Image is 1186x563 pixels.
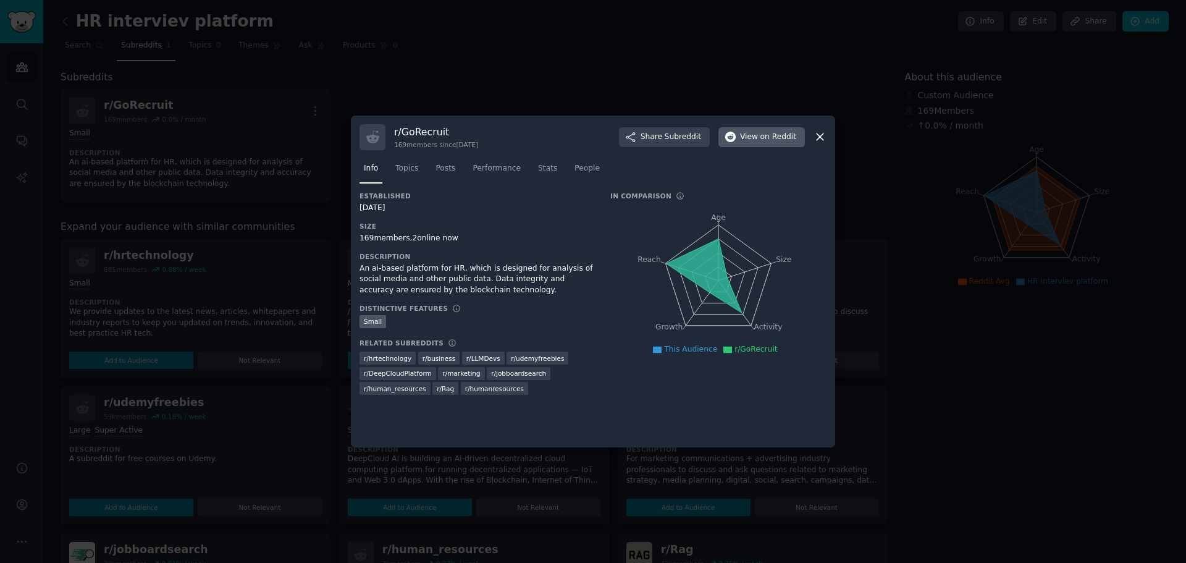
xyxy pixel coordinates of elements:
[364,163,378,174] span: Info
[760,132,796,143] span: on Reddit
[360,304,448,313] h3: Distinctive Features
[394,125,478,138] h3: r/ GoRecruit
[364,354,411,363] span: r/ hrtechnology
[740,132,796,143] span: View
[360,315,386,328] div: Small
[619,127,710,147] button: ShareSubreddit
[364,369,432,378] span: r/ DeepCloudPlatform
[776,255,791,263] tspan: Size
[360,159,382,184] a: Info
[637,255,661,263] tspan: Reach
[718,127,805,147] button: Viewon Reddit
[473,163,521,174] span: Performance
[491,369,546,378] span: r/ jobboardsearch
[395,163,418,174] span: Topics
[468,159,525,184] a: Performance
[574,163,600,174] span: People
[437,384,454,393] span: r/ Rag
[754,323,783,331] tspan: Activity
[466,354,500,363] span: r/ LLMDevs
[364,384,426,393] span: r/ human_resources
[534,159,561,184] a: Stats
[391,159,423,184] a: Topics
[570,159,604,184] a: People
[664,345,717,353] span: This Audience
[394,140,478,149] div: 169 members since [DATE]
[360,252,593,261] h3: Description
[360,263,593,296] div: An ai-based platform for HR, which is designed for analysis of social media and other public data...
[360,222,593,231] h3: Size
[435,163,455,174] span: Posts
[711,213,726,222] tspan: Age
[465,384,524,393] span: r/ humanresources
[610,192,671,200] h3: In Comparison
[423,354,456,363] span: r/ business
[538,163,557,174] span: Stats
[734,345,777,353] span: r/GoRecruit
[360,203,593,214] div: [DATE]
[641,132,701,143] span: Share
[511,354,564,363] span: r/ udemyfreebies
[665,132,701,143] span: Subreddit
[360,192,593,200] h3: Established
[442,369,480,378] span: r/ marketing
[360,233,593,244] div: 169 members, 2 online now
[655,323,683,331] tspan: Growth
[431,159,460,184] a: Posts
[360,339,444,347] h3: Related Subreddits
